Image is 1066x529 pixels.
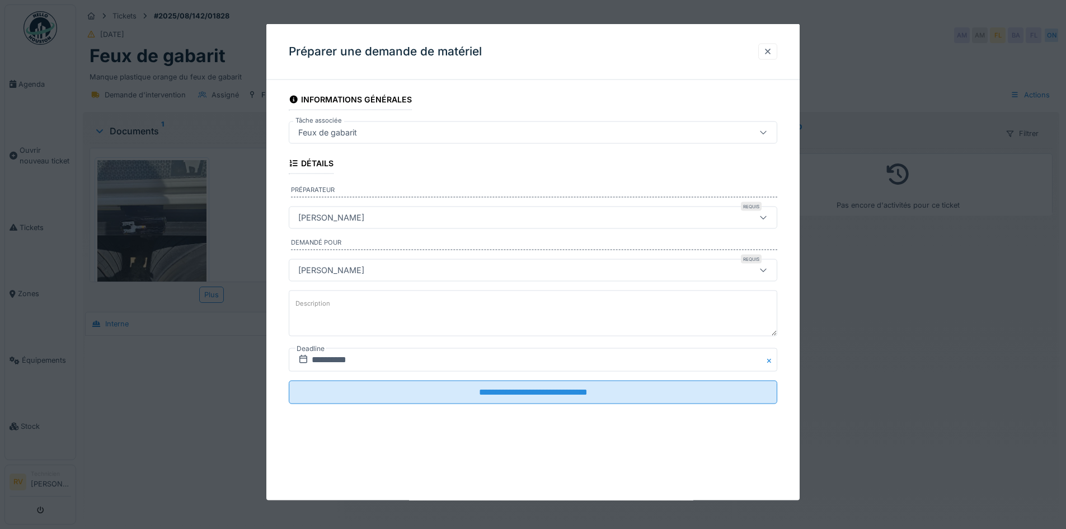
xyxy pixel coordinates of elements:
[289,155,334,174] div: Détails
[295,343,326,355] label: Deadline
[289,45,482,59] h3: Préparer une demande de matériel
[741,202,762,211] div: Requis
[289,91,412,110] div: Informations générales
[293,116,344,125] label: Tâche associée
[293,297,332,311] label: Description
[741,254,762,263] div: Requis
[291,238,777,250] label: Demandé pour
[765,348,777,372] button: Close
[294,212,369,224] div: [PERSON_NAME]
[294,264,369,276] div: [PERSON_NAME]
[294,127,361,139] div: Feux de gabarit
[291,185,777,198] label: Préparateur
